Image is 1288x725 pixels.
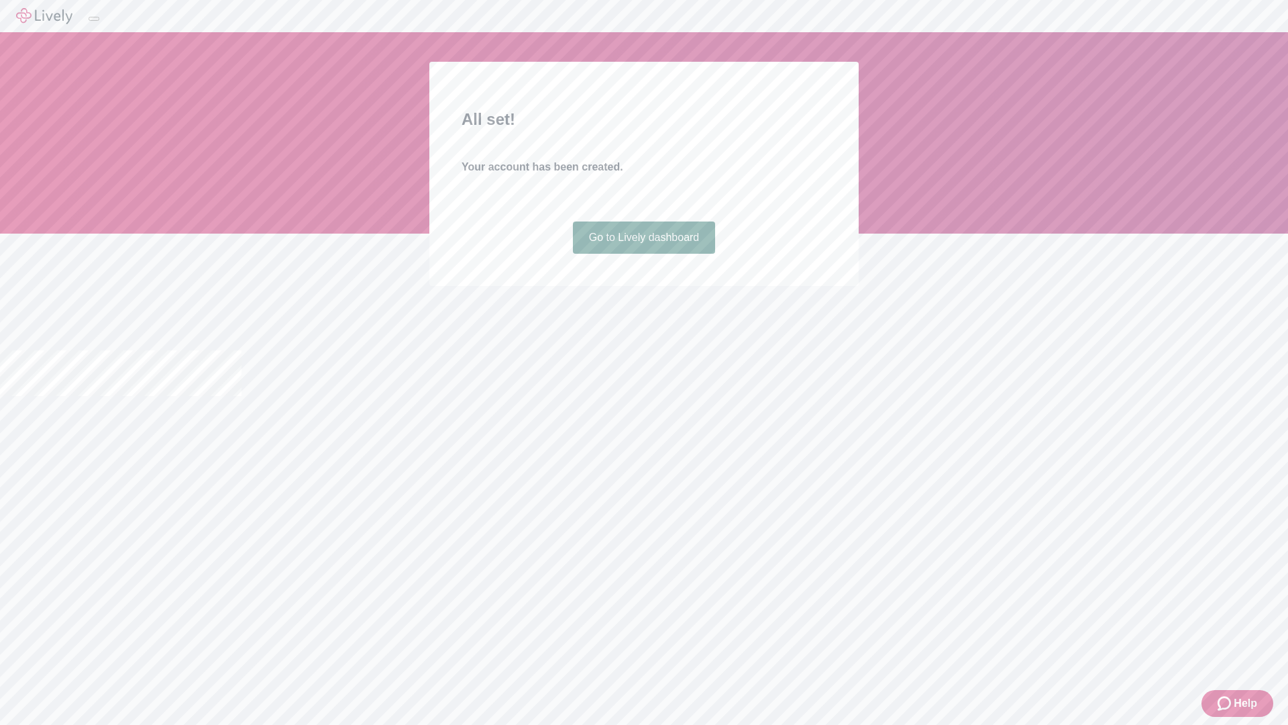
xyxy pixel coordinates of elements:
[16,8,72,24] img: Lively
[573,222,716,254] a: Go to Lively dashboard
[89,17,99,21] button: Log out
[1234,695,1257,712] span: Help
[462,107,826,132] h2: All set!
[1218,695,1234,712] svg: Zendesk support icon
[1201,690,1273,717] button: Zendesk support iconHelp
[462,159,826,175] h4: Your account has been created.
